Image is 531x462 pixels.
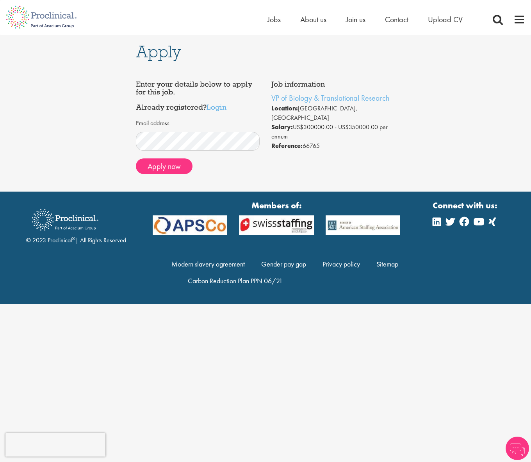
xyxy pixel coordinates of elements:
strong: Location: [271,104,298,112]
strong: Members of: [153,199,401,211]
li: [GEOGRAPHIC_DATA], [GEOGRAPHIC_DATA] [271,104,396,123]
img: Chatbot [506,437,529,460]
strong: Reference: [271,142,303,150]
span: Apply [136,41,181,62]
a: Modern slavery agreement [171,259,245,268]
iframe: reCAPTCHA [5,433,105,457]
a: Join us [346,14,365,25]
a: Login [207,102,226,112]
a: About us [300,14,326,25]
h4: Job information [271,80,396,88]
a: Carbon Reduction Plan PPN 06/21 [188,276,283,285]
a: VP of Biology & Translational Research [271,93,389,103]
sup: ® [72,235,75,242]
a: Sitemap [376,259,398,268]
button: Apply now [136,158,192,174]
a: Upload CV [428,14,463,25]
img: APSCo [320,215,406,235]
a: Privacy policy [323,259,360,268]
strong: Connect with us: [433,199,499,211]
strong: Salary: [271,123,293,131]
h4: Enter your details below to apply for this job. Already registered? [136,80,260,111]
img: APSCo [233,215,320,235]
img: APSCo [147,215,233,235]
div: © 2023 Proclinical | All Rights Reserved [26,203,126,245]
a: Contact [385,14,408,25]
a: Gender pay gap [261,259,306,268]
label: Email address [136,119,169,128]
a: Jobs [267,14,281,25]
img: Proclinical Recruitment [26,204,104,236]
li: US$300000.00 - US$350000.00 per annum [271,123,396,141]
li: 66765 [271,141,396,151]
